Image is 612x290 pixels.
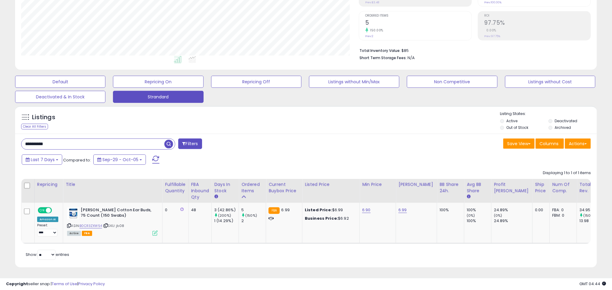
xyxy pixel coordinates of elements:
button: Repricing Off [211,76,301,88]
div: Displaying 1 to 1 of 1 items [543,170,591,176]
small: Prev: 100.00% [485,1,502,4]
div: Repricing [37,181,60,188]
button: Listings without Cost [505,76,595,88]
div: 100% [467,218,491,224]
div: 0.00 [535,207,545,213]
span: Compared to: [63,157,91,163]
span: Last 7 Days [31,157,55,163]
h5: Listings [32,113,55,122]
span: Columns [540,141,559,147]
img: 41sXH7MDnOL._SL40_.jpg [67,207,79,219]
div: 34.95 [579,207,604,213]
b: Short Term Storage Fees: [360,55,407,60]
button: Deactivated & In Stock [15,91,105,103]
div: Listed Price [305,181,357,188]
button: Default [15,76,105,88]
div: Profit [PERSON_NAME] [494,181,530,194]
small: Prev: 97.75% [485,34,501,38]
h2: 97.75% [485,19,591,27]
label: Out of Stock [507,125,529,130]
button: Actions [565,139,591,149]
div: Min Price [362,181,393,188]
div: Current Buybox Price [269,181,300,194]
span: ROI [485,14,591,18]
div: 100% [467,207,491,213]
a: Terms of Use [52,281,77,287]
div: seller snap | | [6,281,105,287]
label: Archived [555,125,571,130]
strong: Copyright [6,281,28,287]
span: 6.99 [281,207,290,213]
span: Show: entries [26,252,69,257]
div: Title [66,181,160,188]
div: Amazon AI [37,217,58,222]
button: Non Competitive [407,76,497,88]
small: Avg BB Share. [467,194,470,199]
small: Prev: $3.48 [366,1,379,4]
button: Strandard [113,91,203,103]
div: Total Rev. [579,181,601,194]
div: FBA: 0 [552,207,572,213]
span: Ordered Items [366,14,472,18]
b: Business Price: [305,215,338,221]
b: Listed Price: [305,207,332,213]
p: Listing States: [500,111,597,117]
div: Avg BB Share [467,181,489,194]
h2: 5 [366,19,472,27]
small: (0%) [467,213,475,218]
small: FBA [269,207,280,214]
small: Days In Stock. [214,194,218,199]
small: Prev: 2 [366,34,374,38]
div: 100% [440,207,459,213]
div: $6.99 [305,207,355,213]
span: FBA [82,231,92,236]
button: Filters [178,139,202,149]
b: [PERSON_NAME] Cotton Ear Buds, 75 Count (150 Swabs) [81,207,154,220]
div: 48 [191,207,207,213]
a: 6.90 [362,207,371,213]
small: (150%) [245,213,257,218]
button: Sep-29 - Oct-05 [93,155,146,165]
div: Days In Stock [214,181,236,194]
small: (0%) [494,213,502,218]
div: 24.89% [494,207,532,213]
div: Fulfillable Quantity [165,181,186,194]
div: 1 (14.29%) [214,218,239,224]
span: N/A [408,55,415,61]
button: Save View [503,139,535,149]
div: FBA inbound Qty [191,181,209,200]
small: (150%) [583,213,595,218]
div: ASIN: [67,207,158,235]
b: Total Inventory Value: [360,48,401,53]
div: Preset: [37,223,58,237]
div: 13.98 [579,218,604,224]
div: [PERSON_NAME] [398,181,434,188]
div: $6.92 [305,216,355,221]
small: (200%) [218,213,231,218]
span: | SKU: jb08 [103,223,124,228]
a: B0CR3ZXW54 [79,223,102,228]
span: All listings currently available for purchase on Amazon [67,231,81,236]
button: Listings without Min/Max [309,76,399,88]
a: Privacy Policy [78,281,105,287]
div: BB Share 24h. [440,181,462,194]
div: Ship Price [535,181,547,194]
div: Ordered Items [241,181,263,194]
li: $85 [360,46,586,54]
span: 2025-10-13 04:44 GMT [579,281,606,287]
button: Columns [536,139,564,149]
label: Active [507,118,518,123]
button: Repricing On [113,76,203,88]
div: 0 [165,207,184,213]
div: Clear All Filters [21,124,48,129]
small: 150.00% [368,28,384,33]
div: 24.89% [494,218,532,224]
a: 6.99 [398,207,407,213]
button: Last 7 Days [22,155,62,165]
span: ON [38,208,46,213]
span: Sep-29 - Oct-05 [102,157,138,163]
div: 5 [241,207,266,213]
div: 2 [241,218,266,224]
div: Num of Comp. [552,181,574,194]
span: OFF [51,208,61,213]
